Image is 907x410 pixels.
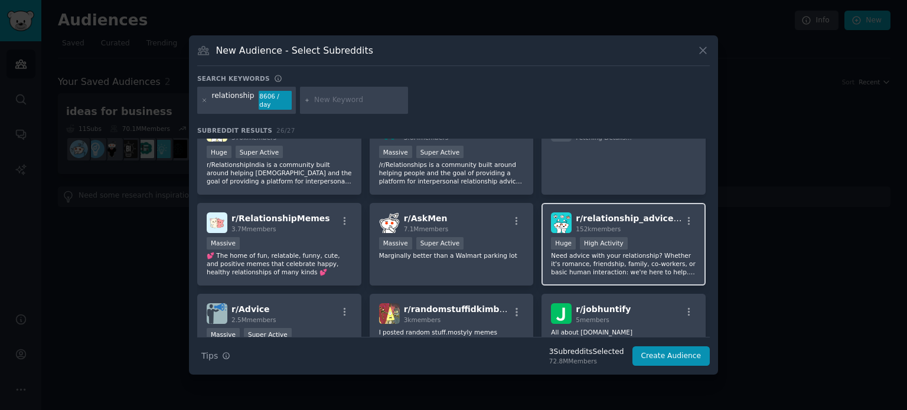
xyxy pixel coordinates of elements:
p: r/RelationshipIndia is a community built around helping [DEMOGRAPHIC_DATA] and the goal of provid... [207,160,352,185]
span: 7.1M members [404,225,449,232]
div: High Activity [580,237,628,250]
div: 8606 / day [259,91,292,110]
span: 3.7M members [231,225,276,232]
div: Massive [207,237,240,250]
img: Advice [207,303,227,324]
span: 3k members [404,316,441,323]
span: r/ RelationshipMemes [231,214,330,223]
span: r/ randomstuffidkimbored [404,304,521,314]
h3: New Audience - Select Subreddits [216,44,373,57]
p: 💕 The home of fun, relatable, funny, cute, and positive memes that celebrate happy, healthy relat... [207,251,352,276]
img: relationship_advicePH [551,212,572,233]
p: Need advice with your relationship? Whether it's romance, friendship, family, co-workers, or basi... [551,251,696,276]
p: Marginally better than a Walmart parking lot [379,251,524,260]
div: Huge [207,146,231,158]
span: r/ Advice [231,304,270,314]
span: 26 / 27 [276,127,295,134]
p: /r/Relationships is a community built around helping people and the goal of providing a platform ... [379,160,524,185]
span: r/ jobhuntify [576,304,631,314]
div: Super Active [236,146,283,158]
h3: Search keywords [197,74,270,83]
div: relationship [212,91,255,110]
p: I posted random stuff.mostyly memes [379,328,524,336]
img: randomstuffidkimbored [379,303,400,324]
div: Super Active [244,328,292,340]
p: All about [DOMAIN_NAME] [551,328,696,336]
span: r/ relationship_advicePH [576,214,686,223]
img: jobhuntify [551,303,572,324]
span: Subreddit Results [197,126,272,135]
div: Huge [551,237,576,250]
button: Tips [197,346,234,366]
span: 5 members [576,316,609,323]
span: r/ AskMen [404,214,448,223]
span: 152k members [576,225,621,232]
img: RelationshipMemes [207,212,227,233]
div: 3 Subreddit s Selected [549,347,624,357]
div: Super Active [416,237,464,250]
input: New Keyword [314,95,404,106]
span: Tips [201,350,218,362]
button: Create Audience [632,346,710,366]
span: 2.5M members [231,316,276,323]
div: Super Active [416,146,464,158]
div: Massive [379,146,412,158]
img: AskMen [379,212,400,233]
div: Massive [207,328,240,340]
div: 72.8M Members [549,357,624,365]
div: Massive [379,237,412,250]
